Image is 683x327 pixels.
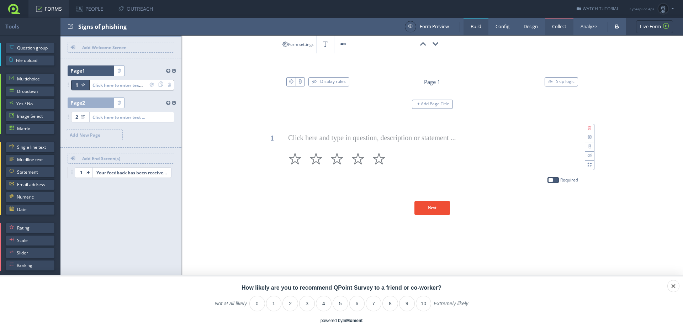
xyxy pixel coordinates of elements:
li: 4 [316,296,332,311]
li: 3 [299,296,315,311]
span: 2 [75,112,78,122]
a: Build [464,18,488,35]
div: Next [414,201,450,215]
div: Close survey [667,280,679,292]
span: Multichoice [17,74,51,84]
button: Skip logic [545,77,578,86]
div: Page 1 [424,79,440,85]
a: Form settings [279,36,317,53]
li: 8 [382,296,398,311]
span: Numeric [17,192,51,202]
button: Display rules [308,77,349,86]
span: 1 [82,67,85,74]
li: 6 [349,296,365,311]
div: Signs of phishing [78,18,401,35]
a: Date [6,204,55,215]
span: Scale [17,235,51,246]
span: 1 [75,80,78,90]
span: Dropdown [17,86,51,97]
a: Question group [6,43,55,53]
span: File upload [16,55,51,66]
div: 1 [265,131,279,145]
li: 10 [416,296,431,311]
div: Tools [5,18,60,35]
span: Date [17,204,51,215]
a: Delete page [114,66,124,76]
span: Ranking [17,260,51,271]
a: Single line text [6,142,55,153]
span: Settings [147,80,156,90]
span: Copy [156,80,165,90]
span: Your feedback has been received.Thank you for participating! [93,168,171,178]
li: 9 [399,296,415,311]
a: Scale [6,235,55,246]
a: Yes / No [6,99,55,109]
li: 2 [282,296,298,311]
span: Rating [17,223,51,233]
a: Live Form [636,20,673,33]
span: Add New Page [66,130,122,140]
span: Edit [68,22,73,31]
span: Page [70,97,85,108]
a: Ranking [6,260,55,271]
label: Extremely likely [434,301,468,312]
a: Multiline text [6,154,55,165]
span: 2 [82,99,85,106]
a: Rating [6,223,55,233]
li: 0 [249,296,265,311]
a: Image Select [6,111,55,122]
label: Not at all likely [215,301,247,312]
li: 1 [266,296,282,311]
a: Slider [6,248,55,258]
label: Required [560,177,578,183]
a: Config [488,18,517,35]
a: Delete page [114,98,124,108]
span: Question group [17,43,51,53]
span: Statement [17,167,51,178]
li: 5 [333,296,348,311]
span: Multiline text [17,154,51,165]
span: + Add Page Title [417,101,449,107]
div: powered by inmoment [321,318,363,323]
span: Page [70,65,85,76]
a: Numeric [6,192,55,202]
a: Design [517,18,545,35]
a: Analyze [573,18,604,35]
span: 1 [80,167,83,178]
a: Matrix [6,123,55,134]
a: Form Preview [405,21,449,32]
span: Delete [165,80,174,90]
span: Add End Screen(s) [79,153,174,163]
a: Statement [6,167,55,178]
span: Skip logic [556,78,575,84]
a: Multichoice [6,74,55,84]
a: File upload [6,55,55,66]
span: Email address [17,179,51,190]
a: WATCH TUTORIAL [577,6,619,12]
span: Add Welcome Screen [79,42,174,52]
a: InMoment [343,318,363,323]
li: 7 [366,296,381,311]
button: + Add Page Title [412,100,453,109]
a: Email address [6,179,55,190]
a: Dropdown [6,86,55,97]
span: Single line text [17,142,51,153]
span: Yes / No [16,99,51,109]
span: Image Select [17,111,51,122]
span: Display rules [320,78,346,84]
a: Collect [545,18,573,35]
span: Matrix [17,123,51,134]
span: Slider [17,248,51,258]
